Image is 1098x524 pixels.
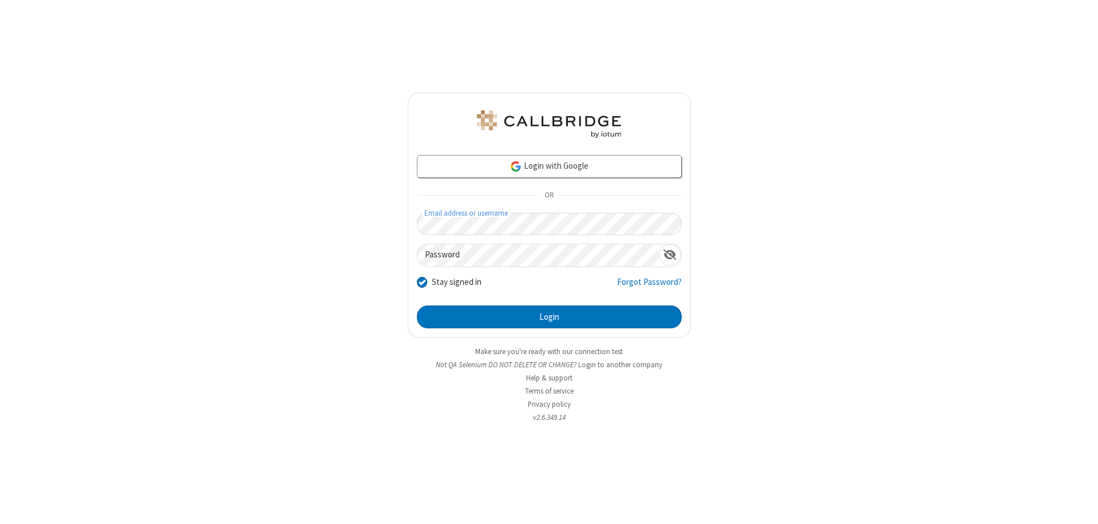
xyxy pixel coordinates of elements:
a: Login with Google [417,155,682,178]
a: Make sure you're ready with our connection test [475,347,623,356]
input: Password [417,244,659,267]
li: v2.6.349.14 [408,412,691,423]
a: Help & support [526,373,572,383]
a: Terms of service [525,386,574,396]
div: Show password [659,244,681,265]
img: QA Selenium DO NOT DELETE OR CHANGE [475,110,623,138]
input: Email address or username [417,213,682,235]
img: google-icon.png [510,160,522,173]
li: Not QA Selenium DO NOT DELETE OR CHANGE? [408,359,691,370]
button: Login [417,305,682,328]
button: Login to another company [578,359,662,370]
span: OR [540,188,558,204]
label: Stay signed in [432,276,482,289]
a: Forgot Password? [617,276,682,297]
a: Privacy policy [528,399,571,409]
